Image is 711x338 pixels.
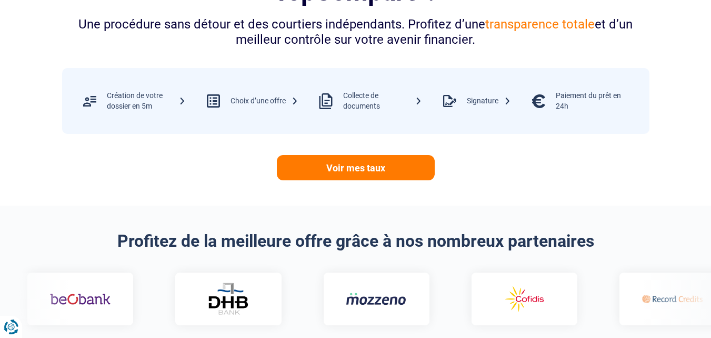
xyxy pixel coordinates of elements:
div: Création de votre dossier en 5m [107,91,186,111]
a: Voir mes taux [277,155,435,180]
img: Record credits [349,284,409,314]
div: Une procédure sans détour et des courtiers indépendants. Profitez d’une et d’un meilleur contrôle... [62,17,649,47]
div: Signature [467,96,511,107]
img: Mozzeno [53,292,114,305]
div: Collecte de documents [343,91,422,111]
img: Alphacredit [497,289,558,308]
div: Choix d’une offre [231,96,298,107]
img: Cofidis [201,284,262,314]
div: Paiement du prêt en 24h [556,91,635,111]
h2: Profitez de la meilleure offre grâce à nos nombreux partenaires [62,231,649,251]
span: transparence totale [485,17,595,32]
